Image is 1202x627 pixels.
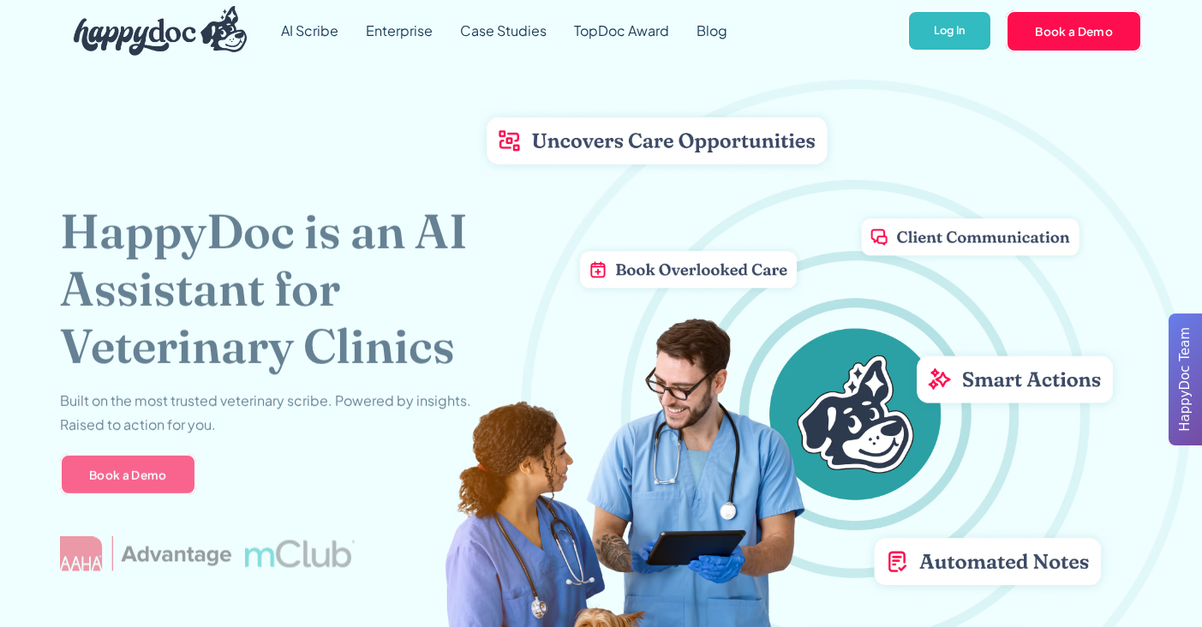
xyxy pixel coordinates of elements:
img: mclub logo [245,540,355,567]
p: Built on the most trusted veterinary scribe. Powered by insights. Raised to action for you. [60,388,471,436]
img: AAHA Advantage logo [60,536,231,570]
h1: HappyDoc is an AI Assistant for Veterinary Clinics [60,202,547,375]
a: home [60,2,247,60]
a: Book a Demo [60,454,196,495]
a: Book a Demo [1006,10,1142,51]
a: Log In [907,10,992,52]
img: HappyDoc Logo: A happy dog with his ear up, listening. [74,6,247,56]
